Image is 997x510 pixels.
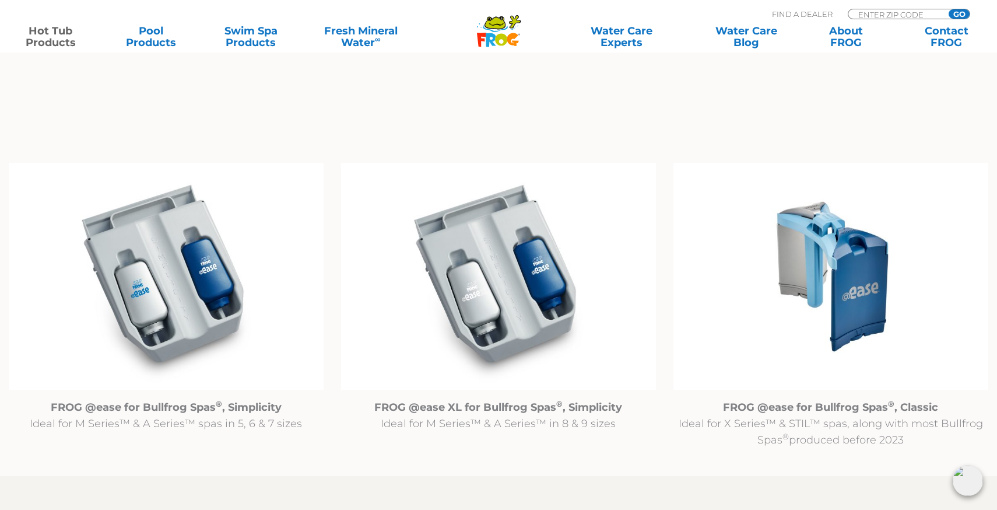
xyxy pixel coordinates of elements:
p: Find A Dealer [772,9,833,19]
sup: ® [216,399,222,408]
img: Untitled design (94) [673,163,988,390]
a: AboutFROG [808,25,886,48]
p: Ideal for M Series™ & A Series™ spas in 5, 6 & 7 sizes [9,399,324,432]
p: Ideal for X Series™ & STIL™ spas, along with most Bullfrog Spas produced before 2023 [673,399,988,448]
a: Hot TubProducts [12,25,90,48]
sup: ® [556,399,563,408]
strong: FROG @ease for Bullfrog Spas , Classic [723,401,938,414]
strong: FROG @ease XL for Bullfrog Spas , Simplicity [374,401,622,414]
a: Fresh MineralWater∞ [312,25,409,48]
input: Zip Code Form [857,9,936,19]
img: openIcon [953,466,983,496]
input: GO [949,9,970,19]
a: Swim SpaProducts [212,25,290,48]
strong: FROG @ease for Bullfrog Spas , Simplicity [51,401,282,414]
sup: ® [888,399,894,408]
sup: ∞ [375,34,381,44]
img: @ease_Bullfrog_FROG @ease R180 for Bullfrog Spas with Filter [9,163,324,390]
a: ContactFROG [907,25,985,48]
a: PoolProducts [112,25,190,48]
p: Ideal for M Series™ & A Series™ in 8 & 9 sizes [341,399,656,432]
sup: ® [782,432,789,441]
img: @ease_Bullfrog_FROG @easeXL for Bullfrog Spas with Filter [341,163,656,390]
a: Water CareExperts [559,25,685,48]
a: Water CareBlog [707,25,785,48]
